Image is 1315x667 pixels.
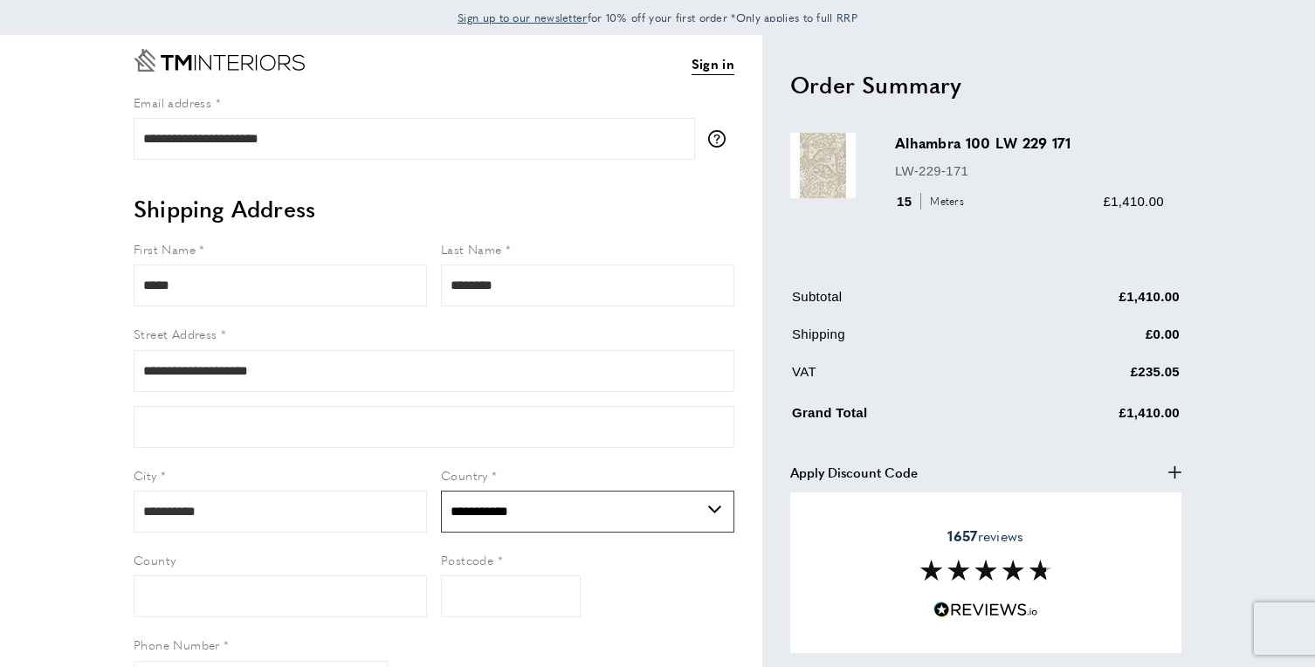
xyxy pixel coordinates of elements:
span: Email address [134,93,211,111]
a: Sign in [692,53,734,75]
td: Subtotal [792,286,1006,320]
td: £1,410.00 [1008,399,1180,437]
h2: Shipping Address [134,193,734,224]
div: 15 [895,191,970,212]
span: Postcode [441,551,493,568]
span: Street Address [134,325,217,342]
span: Apply Discount Code [790,462,918,483]
span: City [134,466,157,484]
td: £1,410.00 [1008,286,1180,320]
td: VAT [792,361,1006,395]
td: Shipping [792,324,1006,358]
h3: Alhambra 100 LW 229 171 [895,133,1164,153]
span: Meters [920,193,968,210]
span: for 10% off your first order *Only applies to full RRP [458,10,857,25]
td: £0.00 [1008,324,1180,358]
td: £235.05 [1008,361,1180,395]
span: Last Name [441,240,502,258]
span: County [134,551,176,568]
td: Grand Total [792,399,1006,437]
span: reviews [947,527,1023,545]
button: More information [708,130,734,148]
span: Phone Number [134,636,220,653]
a: Sign up to our newsletter [458,9,588,26]
span: £1,410.00 [1104,194,1164,209]
span: First Name [134,240,196,258]
img: Reviews section [920,560,1051,581]
img: Alhambra 100 LW 229 171 [790,133,856,198]
img: Reviews.io 5 stars [933,602,1038,618]
a: Go to Home page [134,49,305,72]
p: LW-229-171 [895,161,1164,182]
span: Sign up to our newsletter [458,10,588,25]
span: Country [441,466,488,484]
strong: 1657 [947,526,977,546]
h2: Order Summary [790,69,1181,100]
